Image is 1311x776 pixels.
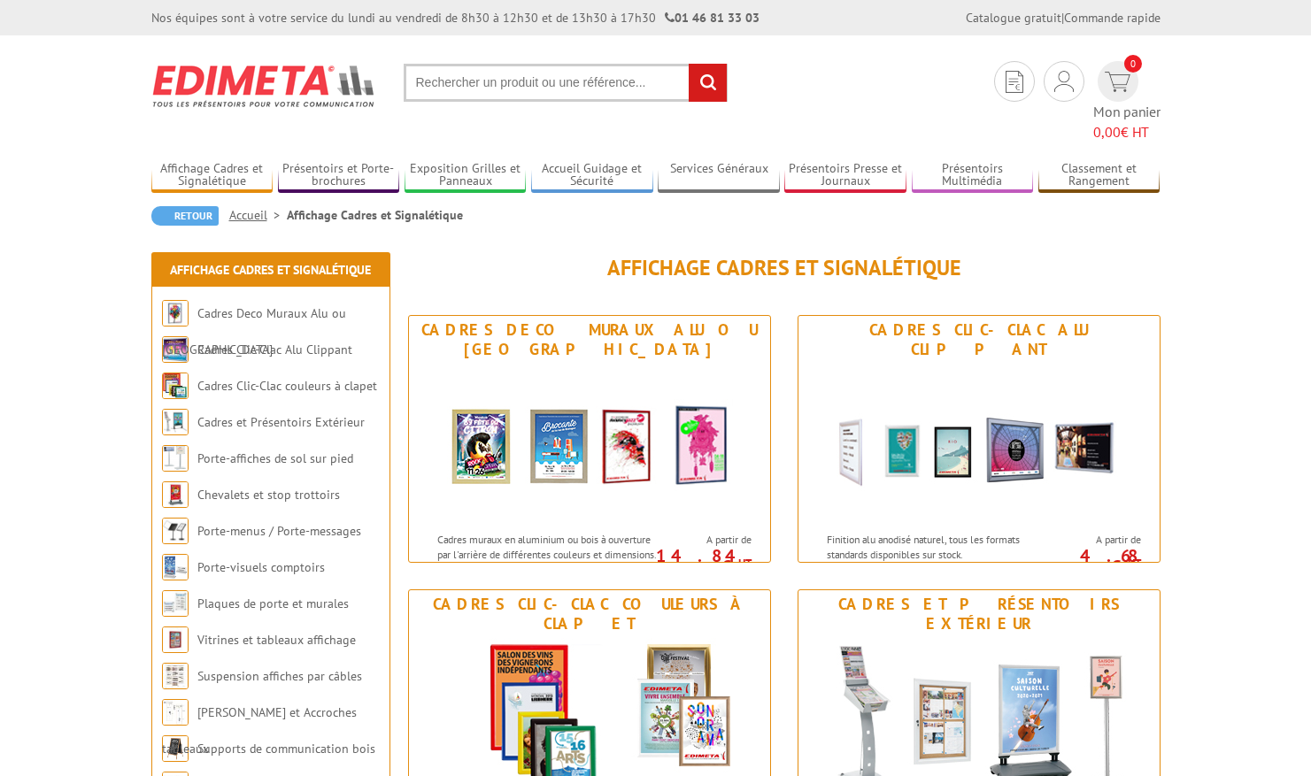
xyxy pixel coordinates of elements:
[689,64,727,102] input: rechercher
[162,305,346,357] a: Cadres Deco Muraux Alu ou [GEOGRAPHIC_DATA]
[162,373,189,399] img: Cadres Clic-Clac couleurs à clapet
[170,262,371,278] a: Affichage Cadres et Signalétique
[405,161,527,190] a: Exposition Grilles et Panneaux
[1128,556,1141,571] sup: HT
[151,9,760,27] div: Nos équipes sont à votre service du lundi au vendredi de 8h30 à 12h30 et de 13h30 à 17h30
[404,64,728,102] input: Rechercher un produit ou une référence...
[197,378,377,394] a: Cadres Clic-Clac couleurs à clapet
[162,663,189,689] img: Suspension affiches par câbles
[665,10,760,26] strong: 01 46 81 33 03
[162,518,189,544] img: Porte-menus / Porte-messages
[426,364,753,523] img: Cadres Deco Muraux Alu ou Bois
[827,532,1046,562] p: Finition alu anodisé naturel, tous les formats standards disponibles sur stock.
[287,206,463,224] li: Affichage Cadres et Signalétique
[408,315,771,563] a: Cadres Deco Muraux Alu ou [GEOGRAPHIC_DATA] Cadres Deco Muraux Alu ou Bois Cadres muraux en alumi...
[912,161,1034,190] a: Présentoirs Multimédia
[1042,550,1141,572] p: 4.68 €
[162,481,189,508] img: Chevalets et stop trottoirs
[162,554,189,580] img: Porte-visuels comptoirs
[197,741,375,757] a: Supports de communication bois
[413,320,766,359] div: Cadres Deco Muraux Alu ou [GEOGRAPHIC_DATA]
[197,559,325,575] a: Porte-visuels comptoirs
[652,550,752,572] p: 14.84 €
[531,161,653,190] a: Accueil Guidage et Sécurité
[661,533,752,547] span: A partir de
[151,53,377,119] img: Edimeta
[197,342,352,357] a: Cadres Clic-Clac Alu Clippant
[966,9,1161,27] div: |
[966,10,1061,26] a: Catalogue gratuit
[1006,71,1023,93] img: devis rapide
[162,626,189,653] img: Vitrines et tableaux affichage
[437,532,657,593] p: Cadres muraux en aluminium ou bois à ouverture par l'arrière de différentes couleurs et dimension...
[197,632,356,648] a: Vitrines et tableaux affichage
[815,364,1143,523] img: Cadres Clic-Clac Alu Clippant
[784,161,906,190] a: Présentoirs Presse et Journaux
[798,315,1161,563] a: Cadres Clic-Clac Alu Clippant Cadres Clic-Clac Alu Clippant Finition alu anodisé naturel, tous le...
[1064,10,1161,26] a: Commande rapide
[162,704,357,757] a: [PERSON_NAME] et Accroches tableaux
[197,414,365,430] a: Cadres et Présentoirs Extérieur
[197,487,340,503] a: Chevalets et stop trottoirs
[197,523,361,539] a: Porte-menus / Porte-messages
[1051,533,1141,547] span: A partir de
[738,556,752,571] sup: HT
[151,161,274,190] a: Affichage Cadres et Signalétique
[1093,122,1161,142] span: € HT
[197,595,349,611] a: Plaques de porte et murales
[1124,55,1142,73] span: 0
[658,161,780,190] a: Services Généraux
[1093,61,1161,142] a: devis rapide 0 Mon panier 0,00€ HT
[162,590,189,617] img: Plaques de porte et murales
[229,207,287,223] a: Accueil
[162,300,189,327] img: Cadres Deco Muraux Alu ou Bois
[278,161,400,190] a: Présentoirs et Porte-brochures
[1054,71,1074,92] img: devis rapide
[408,257,1161,280] h1: Affichage Cadres et Signalétique
[162,445,189,472] img: Porte-affiches de sol sur pied
[197,450,353,466] a: Porte-affiches de sol sur pied
[803,595,1155,634] div: Cadres et Présentoirs Extérieur
[1093,102,1161,142] span: Mon panier
[413,595,766,634] div: Cadres Clic-Clac couleurs à clapet
[1105,72,1130,92] img: devis rapide
[1038,161,1161,190] a: Classement et Rangement
[197,668,362,684] a: Suspension affiches par câbles
[1093,123,1121,141] span: 0,00
[162,699,189,726] img: Cimaises et Accroches tableaux
[151,206,219,226] a: Retour
[162,409,189,435] img: Cadres et Présentoirs Extérieur
[803,320,1155,359] div: Cadres Clic-Clac Alu Clippant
